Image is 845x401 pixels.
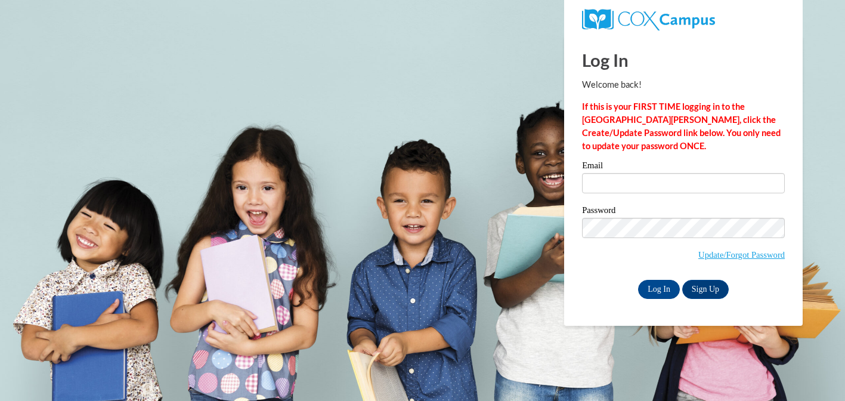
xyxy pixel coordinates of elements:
img: COX Campus [582,9,715,30]
a: Update/Forgot Password [698,250,785,260]
p: Welcome back! [582,78,785,91]
a: COX Campus [582,14,715,24]
input: Log In [638,280,680,299]
label: Password [582,206,785,218]
a: Sign Up [682,280,729,299]
h1: Log In [582,48,785,72]
label: Email [582,161,785,173]
strong: If this is your FIRST TIME logging in to the [GEOGRAPHIC_DATA][PERSON_NAME], click the Create/Upd... [582,101,781,151]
